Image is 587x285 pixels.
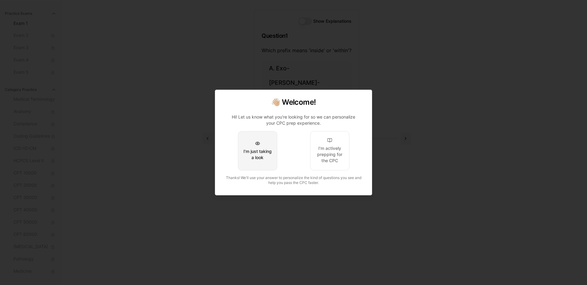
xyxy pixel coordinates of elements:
[223,97,364,107] h2: 👋🏼 Welcome!
[243,148,272,161] div: I'm just taking a look
[310,131,349,170] button: I'm actively prepping for the CPC
[238,131,277,170] button: I'm just taking a look
[315,145,344,164] div: I'm actively prepping for the CPC
[227,114,360,126] p: Hi! Let us know what you're looking for so we can personalize your CPC prep experience.
[226,175,361,185] span: Thanks! We'll use your answer to personalize the kind of questions you see and help you pass the ...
